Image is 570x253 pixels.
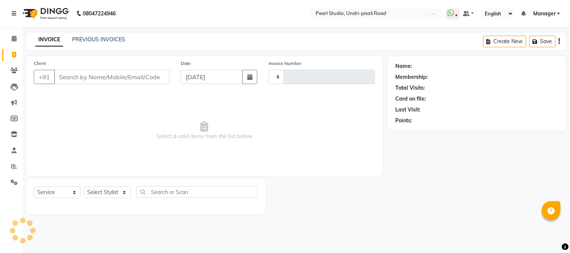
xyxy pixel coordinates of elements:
div: Total Visits: [396,84,425,92]
div: Membership: [396,73,428,81]
b: 08047224946 [83,3,116,24]
input: Search by Name/Mobile/Email/Code [54,70,169,84]
span: Select & add items from the list below [34,93,375,168]
button: Create New [483,36,526,47]
img: logo [19,3,71,24]
label: Date [181,60,191,67]
span: Manager [533,10,556,18]
div: Points: [396,117,413,125]
a: PREVIOUS INVOICES [72,36,125,43]
div: Card on file: [396,95,426,103]
input: Search or Scan [136,186,258,198]
button: Save [529,36,556,47]
button: +91 [34,70,55,84]
label: Client [34,60,46,67]
label: Invoice Number [269,60,301,67]
a: INVOICE [35,33,63,47]
div: Last Visit: [396,106,421,114]
div: Name: [396,62,413,70]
